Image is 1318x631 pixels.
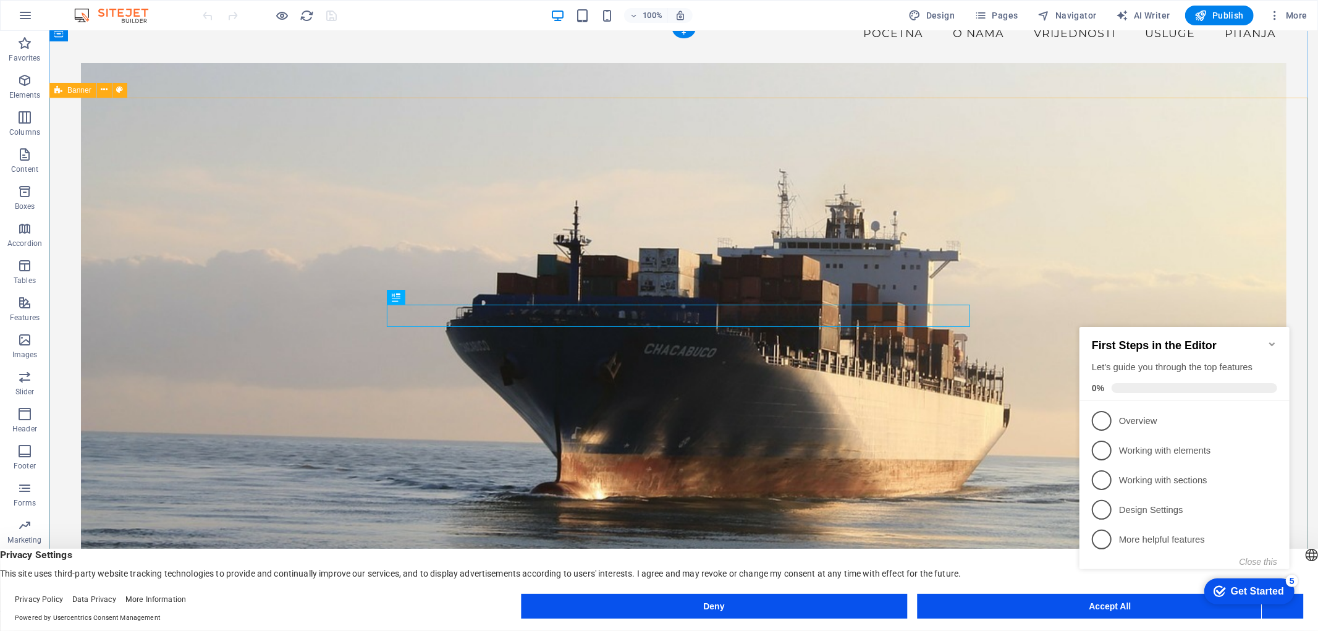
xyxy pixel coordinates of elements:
[10,313,40,323] p: Features
[9,53,40,63] p: Favorites
[15,201,35,211] p: Boxes
[44,222,193,235] p: More helpful features
[9,127,40,137] p: Columns
[14,276,36,286] p: Tables
[1112,6,1175,25] button: AI Writer
[300,9,315,23] i: Reload page
[7,535,41,545] p: Marketing
[1195,9,1244,22] span: Publish
[130,268,220,294] div: Get Started 5 items remaining, 0% complete
[14,461,36,471] p: Footer
[17,28,203,41] h2: First Steps in the Editor
[1117,9,1170,22] span: AI Writer
[44,104,193,117] p: Overview
[11,164,38,174] p: Content
[672,27,696,38] div: +
[904,6,960,25] button: Design
[909,9,955,22] span: Design
[1264,6,1312,25] button: More
[904,6,960,25] div: Design (Ctrl+Alt+Y)
[14,498,36,508] p: Forms
[17,72,37,82] span: 0%
[974,9,1018,22] span: Pages
[1038,9,1097,22] span: Navigator
[12,350,38,360] p: Images
[1185,6,1254,25] button: Publish
[5,155,215,184] li: Working with sections
[67,87,91,94] span: Banner
[275,8,290,23] button: Click here to leave preview mode and continue editing
[7,239,42,248] p: Accordion
[44,193,193,206] p: Design Settings
[300,8,315,23] button: reload
[12,424,37,434] p: Header
[5,184,215,214] li: Design Settings
[165,246,203,256] button: Close this
[643,8,662,23] h6: 100%
[9,90,41,100] p: Elements
[71,8,164,23] img: Editor Logo
[44,163,193,176] p: Working with sections
[1033,6,1102,25] button: Navigator
[44,133,193,146] p: Working with elements
[193,28,203,38] div: Minimize checklist
[156,275,209,286] div: Get Started
[969,6,1023,25] button: Pages
[211,264,224,276] div: 5
[1269,9,1307,22] span: More
[5,125,215,155] li: Working with elements
[5,95,215,125] li: Overview
[624,8,668,23] button: 100%
[5,214,215,244] li: More helpful features
[675,10,686,21] i: On resize automatically adjust zoom level to fit chosen device.
[15,387,35,397] p: Slider
[17,50,203,63] div: Let's guide you through the top features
